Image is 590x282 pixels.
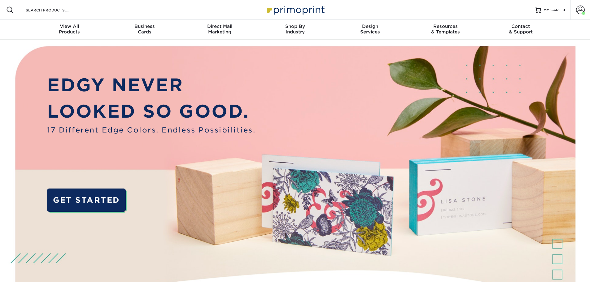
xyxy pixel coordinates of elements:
a: Resources& Templates [408,20,483,40]
a: GET STARTED [47,189,125,212]
span: Shop By [257,24,333,29]
a: DesignServices [333,20,408,40]
div: & Templates [408,24,483,35]
div: & Support [483,24,558,35]
span: Contact [483,24,558,29]
span: Direct Mail [182,24,257,29]
p: LOOKED SO GOOD. [47,98,256,125]
span: 0 [562,8,565,12]
img: Primoprint [264,3,326,16]
div: Cards [107,24,182,35]
a: Contact& Support [483,20,558,40]
span: MY CART [544,7,561,13]
div: Industry [257,24,333,35]
span: Business [107,24,182,29]
input: SEARCH PRODUCTS..... [25,6,85,14]
span: Resources [408,24,483,29]
span: 17 Different Edge Colors. Endless Possibilities. [47,125,256,135]
a: Shop ByIndustry [257,20,333,40]
div: Services [333,24,408,35]
div: Products [32,24,107,35]
a: BusinessCards [107,20,182,40]
div: Marketing [182,24,257,35]
a: Direct MailMarketing [182,20,257,40]
span: Design [333,24,408,29]
p: EDGY NEVER [47,72,256,98]
a: View AllProducts [32,20,107,40]
span: View All [32,24,107,29]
